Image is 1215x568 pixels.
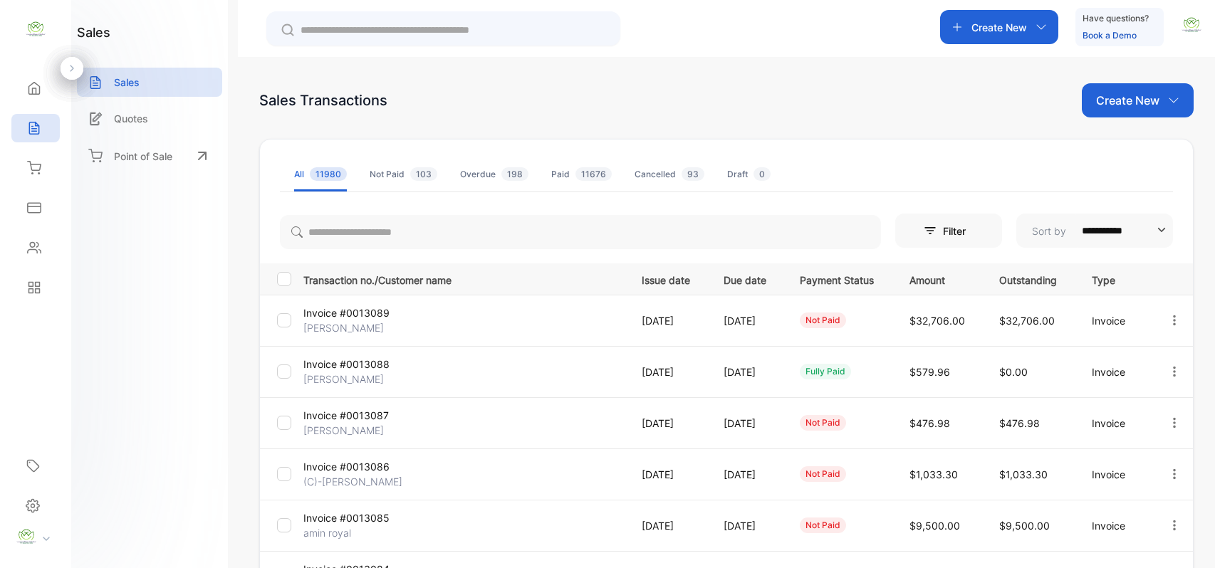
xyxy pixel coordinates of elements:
p: [DATE] [724,313,771,328]
button: Sort by [1016,214,1173,248]
p: Sort by [1032,223,1066,238]
span: $579.96 [909,366,950,378]
button: Create New [1082,83,1194,117]
p: Invoice [1092,416,1138,431]
span: 93 [682,167,704,181]
p: Invoice [1092,364,1138,379]
p: Invoice #0013085 [303,510,410,525]
p: [DATE] [642,364,695,379]
span: $1,033.30 [999,468,1048,480]
p: amin royal [303,525,410,540]
p: Invoice #0013089 [303,305,410,320]
span: 11676 [575,167,612,181]
div: not paid [800,466,846,482]
span: 0 [753,167,771,181]
div: All [294,168,347,181]
div: Overdue [460,168,528,181]
a: Point of Sale [77,140,222,172]
span: 198 [501,167,528,181]
p: Due date [724,270,771,288]
p: [DATE] [642,518,695,533]
span: $0.00 [999,366,1028,378]
button: avatar [1181,10,1202,44]
div: not paid [800,517,846,533]
span: $32,706.00 [999,315,1055,327]
p: Point of Sale [114,149,172,164]
div: Not Paid [370,168,437,181]
p: Invoice #0013087 [303,408,410,423]
p: Type [1092,270,1138,288]
p: [DATE] [724,364,771,379]
span: $9,500.00 [999,520,1050,532]
a: Sales [77,68,222,97]
span: 103 [410,167,437,181]
p: Create New [971,20,1027,35]
div: not paid [800,312,846,328]
p: [PERSON_NAME] [303,423,410,438]
p: Invoice [1092,518,1138,533]
p: Outstanding [999,270,1062,288]
p: Create New [1096,92,1159,109]
img: logo [25,19,46,40]
p: Have questions? [1083,11,1149,26]
p: Sales [114,75,140,90]
p: Quotes [114,111,148,126]
p: [PERSON_NAME] [303,372,410,386]
p: [DATE] [642,416,695,431]
a: Book a Demo [1083,30,1137,41]
p: [DATE] [724,467,771,482]
p: [PERSON_NAME] [303,320,410,335]
div: Paid [551,168,612,181]
span: $476.98 [909,417,950,429]
p: Invoice #0013086 [303,459,410,474]
span: $9,500.00 [909,520,960,532]
p: [DATE] [642,467,695,482]
p: (C)-[PERSON_NAME] [303,474,410,489]
span: $476.98 [999,417,1040,429]
img: profile [16,526,37,547]
div: fully paid [800,364,851,379]
div: Cancelled [635,168,704,181]
p: [DATE] [724,518,771,533]
p: Invoice [1092,467,1138,482]
button: Create New [940,10,1058,44]
iframe: LiveChat chat widget [1155,508,1215,568]
span: 11980 [310,167,347,181]
img: avatar [1181,14,1202,36]
p: Invoice [1092,313,1138,328]
p: Invoice #0013088 [303,357,410,372]
div: Draft [727,168,771,181]
p: Issue date [642,270,695,288]
p: [DATE] [642,313,695,328]
span: $1,033.30 [909,468,958,480]
div: Sales Transactions [259,90,387,111]
p: Transaction no./Customer name [303,270,624,288]
p: Payment Status [800,270,880,288]
span: $32,706.00 [909,315,965,327]
p: Amount [909,270,970,288]
a: Quotes [77,104,222,133]
p: [DATE] [724,416,771,431]
div: not paid [800,415,846,431]
h1: sales [77,23,110,42]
